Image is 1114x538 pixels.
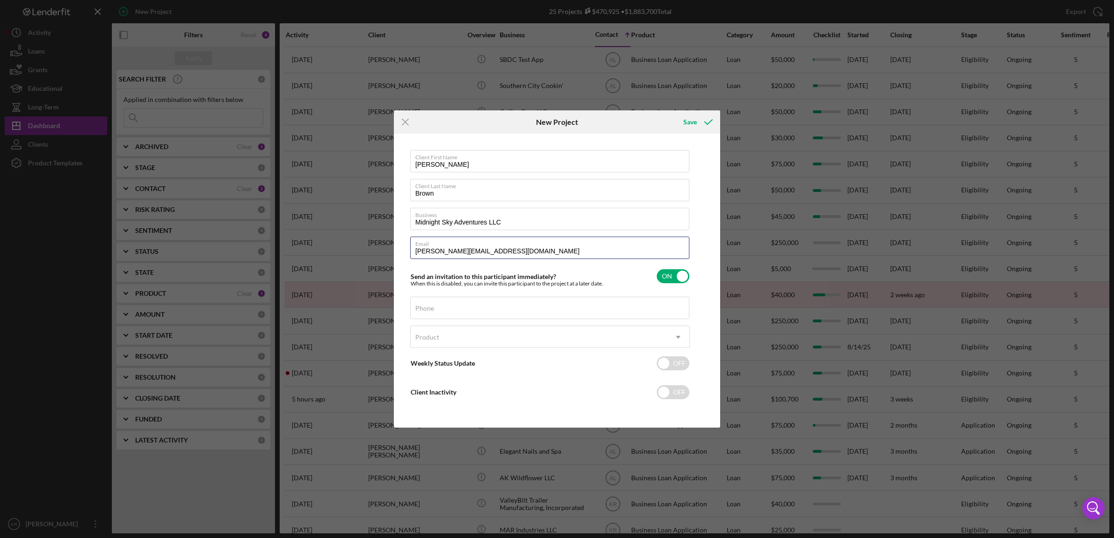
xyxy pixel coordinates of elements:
label: Client Inactivity [411,388,456,396]
label: Client Last Name [415,179,689,190]
div: Open Intercom Messenger [1082,497,1105,519]
h6: New Project [536,118,578,126]
div: Save [683,113,697,131]
button: Save [674,113,720,131]
label: Business [415,208,689,218]
div: When this is disabled, you can invite this participant to the project at a later date. [411,280,603,287]
div: Product [415,334,439,341]
label: Phone [415,305,434,312]
label: Weekly Status Update [411,359,475,367]
label: Email [415,237,689,247]
label: Client First Name [415,150,689,161]
label: Send an invitation to this participant immediately? [411,272,556,280]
